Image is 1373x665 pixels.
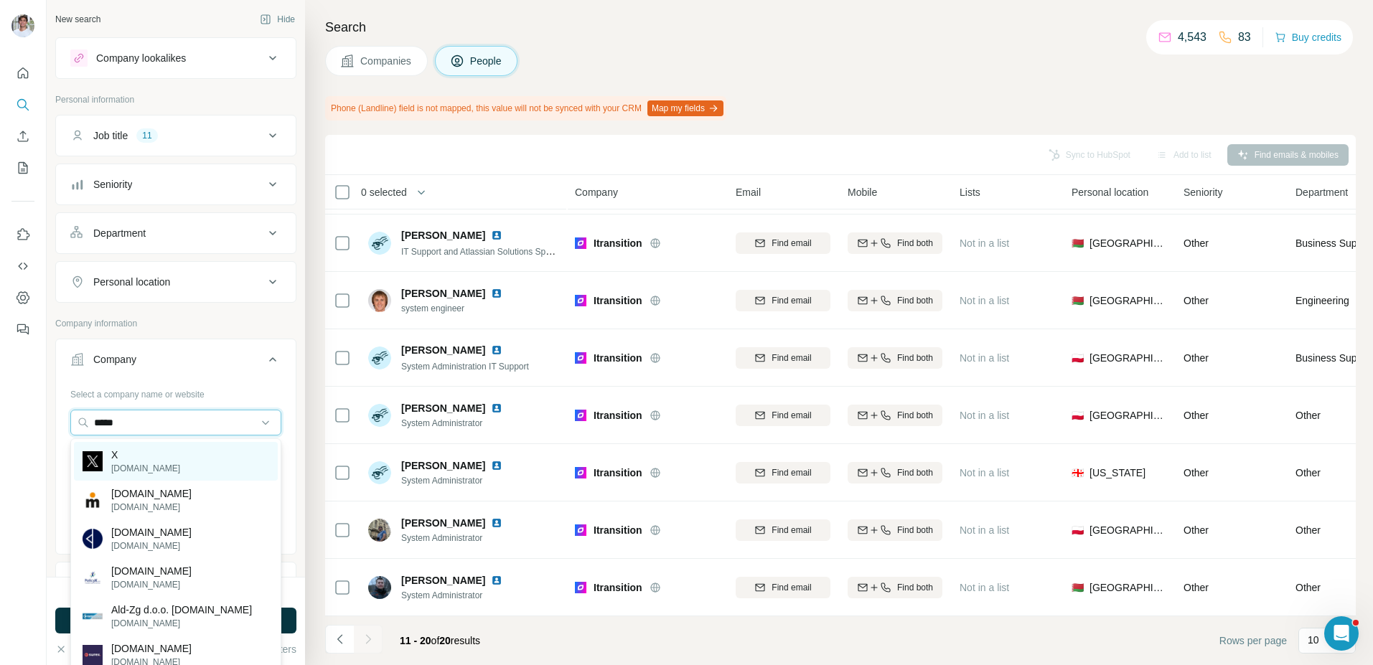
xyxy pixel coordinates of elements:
[401,362,529,372] span: System Administration IT Support
[960,582,1009,593] span: Not in a list
[848,577,942,598] button: Find both
[83,451,103,471] img: X
[1072,185,1148,199] span: Personal location
[960,524,1009,536] span: Not in a list
[11,60,34,86] button: Quick start
[772,352,811,364] span: Find email
[772,581,811,594] span: Find email
[1090,293,1166,308] span: [GEOGRAPHIC_DATA]
[960,237,1009,249] span: Not in a list
[111,564,192,578] p: [DOMAIN_NAME]
[111,617,252,630] p: [DOMAIN_NAME]
[93,352,136,367] div: Company
[401,343,485,357] span: [PERSON_NAME]
[575,352,586,364] img: Logo of Itransition
[401,302,508,315] span: system engineer
[594,580,642,595] span: Itransition
[368,461,391,484] img: Avatar
[848,185,877,199] span: Mobile
[1184,410,1209,421] span: Other
[575,524,586,536] img: Logo of Itransition
[83,529,103,549] img: lax.com
[594,351,642,365] span: Itransition
[401,573,485,588] span: [PERSON_NAME]
[55,13,100,26] div: New search
[1324,616,1359,651] iframe: Intercom live chat
[56,41,296,75] button: Company lookalikes
[401,401,485,415] span: [PERSON_NAME]
[736,185,761,199] span: Email
[11,92,34,118] button: Search
[575,237,586,249] img: Logo of Itransition
[736,462,830,484] button: Find email
[1275,27,1341,47] button: Buy credits
[960,295,1009,306] span: Not in a list
[401,228,485,242] span: [PERSON_NAME]
[1184,295,1209,306] span: Other
[1090,580,1166,595] span: [GEOGRAPHIC_DATA]
[1295,185,1348,199] span: Department
[848,232,942,254] button: Find both
[11,285,34,311] button: Dashboard
[56,167,296,202] button: Seniority
[848,519,942,541] button: Find both
[250,9,305,30] button: Hide
[736,232,830,254] button: Find email
[897,466,933,479] span: Find both
[594,408,642,423] span: Itransition
[772,237,811,250] span: Find email
[491,288,502,299] img: LinkedIn logo
[93,177,132,192] div: Seniority
[55,642,96,656] button: Clear
[772,524,811,537] span: Find email
[1308,633,1319,647] p: 10
[1295,466,1321,480] span: Other
[11,123,34,149] button: Enrich CSV
[960,467,1009,478] span: Not in a list
[401,532,508,544] span: System Administrator
[401,474,508,487] span: System Administrator
[575,185,618,199] span: Company
[111,486,192,501] p: [DOMAIN_NAME]
[897,352,933,364] span: Find both
[594,523,642,537] span: Itransition
[647,100,723,116] button: Map my fields
[470,54,503,68] span: People
[1090,351,1166,365] span: [GEOGRAPHIC_DATA]
[361,185,407,199] span: 0 selected
[594,236,642,250] span: Itransition
[897,524,933,537] span: Find both
[491,575,502,586] img: LinkedIn logo
[1072,351,1084,365] span: 🇵🇱
[56,265,296,299] button: Personal location
[1184,237,1209,249] span: Other
[83,567,103,588] img: policyx.com
[96,51,186,65] div: Company lookalikes
[1090,523,1166,537] span: [GEOGRAPHIC_DATA]
[491,402,502,414] img: LinkedIn logo
[368,576,391,599] img: Avatar
[1184,524,1209,536] span: Other
[111,603,252,617] p: Ald-Zg d.o.o. [DOMAIN_NAME]
[368,289,391,312] img: Avatar
[11,14,34,37] img: Avatar
[491,230,502,241] img: LinkedIn logo
[1090,236,1166,250] span: [GEOGRAPHIC_DATA]
[111,525,192,539] p: [DOMAIN_NAME]
[83,606,103,626] img: Ald-Zg d.o.o. www.crovortex.com
[83,490,103,510] img: meilleurtaux.com
[11,222,34,247] button: Use Surfe on LinkedIn
[1184,185,1222,199] span: Seniority
[325,96,726,121] div: Phone (Landline) field is not mapped, this value will not be synced with your CRM
[83,645,103,665] img: surex.com
[93,226,146,240] div: Department
[1072,293,1084,308] span: 🇧🇾
[772,294,811,307] span: Find email
[11,316,34,342] button: Feedback
[368,404,391,427] img: Avatar
[431,635,440,646] span: of
[111,578,192,591] p: [DOMAIN_NAME]
[897,294,933,307] span: Find both
[772,409,811,422] span: Find email
[1072,580,1084,595] span: 🇧🇾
